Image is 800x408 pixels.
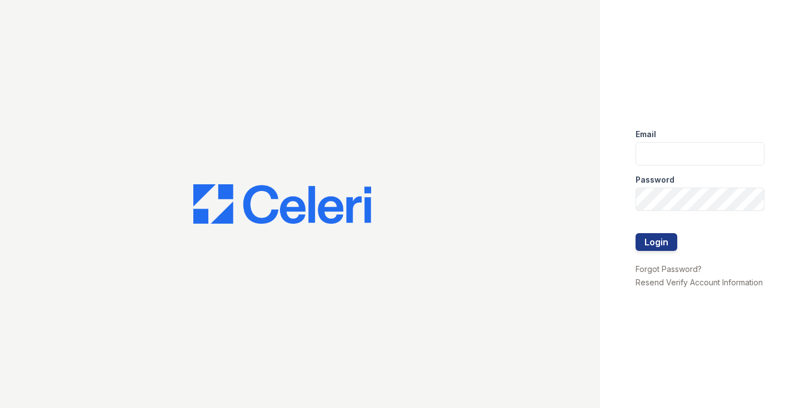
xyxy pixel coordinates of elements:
label: Email [636,129,656,140]
a: Forgot Password? [636,264,702,274]
a: Resend Verify Account Information [636,278,763,287]
label: Password [636,174,674,185]
button: Login [636,233,677,251]
img: CE_Logo_Blue-a8612792a0a2168367f1c8372b55b34899dd931a85d93a1a3d3e32e68fde9ad4.png [193,184,371,224]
